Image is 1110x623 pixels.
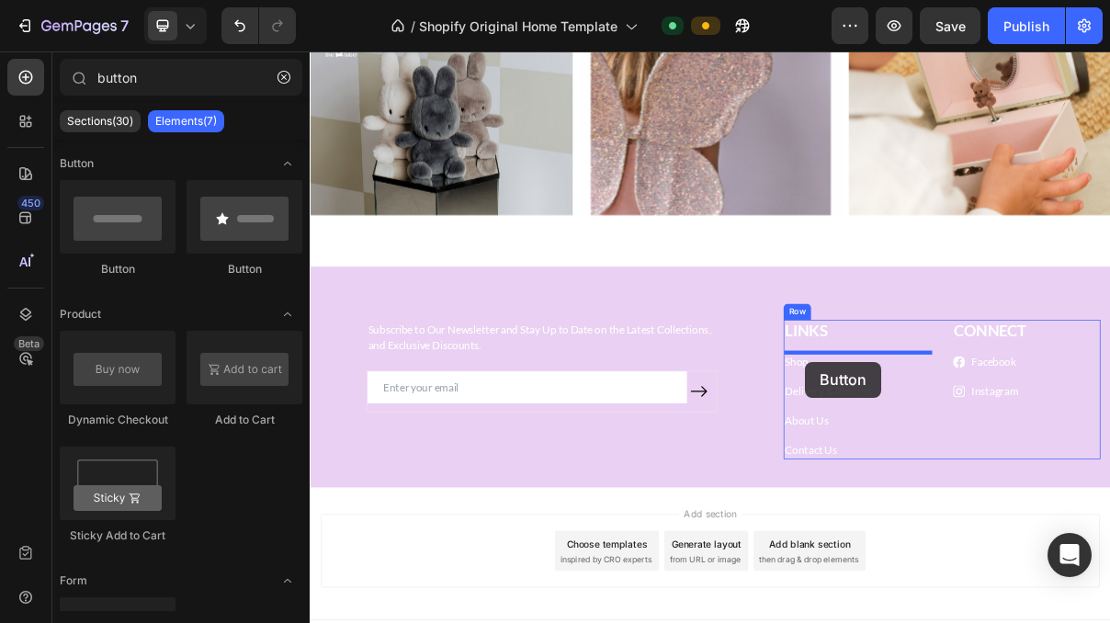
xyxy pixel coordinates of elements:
span: Toggle open [273,149,302,178]
span: Toggle open [273,566,302,595]
button: 7 [7,7,137,44]
div: Dynamic Checkout [60,412,176,428]
iframe: Design area [310,51,1110,623]
div: Add to Cart [187,412,302,428]
div: Undo/Redo [221,7,296,44]
p: Elements(7) [155,114,217,129]
div: 450 [17,196,44,210]
span: Form [60,572,87,589]
p: Sections(30) [67,114,133,129]
div: Sticky Add to Cart [60,527,176,544]
div: Beta [14,336,44,351]
div: Publish [1003,17,1049,36]
div: Button [187,261,302,278]
button: Publish [988,7,1065,44]
span: Toggle open [273,300,302,329]
div: Button [60,261,176,278]
span: Shopify Original Home Template [419,17,617,36]
div: Open Intercom Messenger [1048,533,1092,577]
span: Product [60,306,101,323]
button: Save [920,7,980,44]
span: Save [935,18,966,34]
span: Button [60,155,94,172]
span: / [411,17,415,36]
input: Search Sections & Elements [60,59,302,96]
p: 7 [120,15,129,37]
